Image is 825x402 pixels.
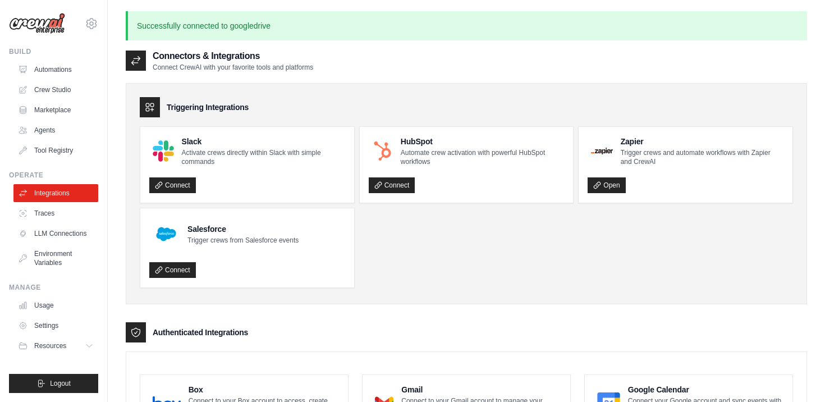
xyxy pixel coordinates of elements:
[628,384,783,395] h4: Google Calendar
[401,148,564,166] p: Automate crew activation with powerful HubSpot workflows
[13,121,98,139] a: Agents
[13,101,98,119] a: Marketplace
[187,236,299,245] p: Trigger crews from Salesforce events
[187,223,299,235] h4: Salesforce
[13,81,98,99] a: Crew Studio
[13,337,98,355] button: Resources
[369,177,415,193] a: Connect
[167,102,249,113] h3: Triggering Integrations
[182,148,345,166] p: Activate crews directly within Slack with simple commands
[372,140,393,161] img: HubSpot Logo
[126,11,807,40] p: Successfully connected to googledrive
[13,141,98,159] a: Tool Registry
[9,283,98,292] div: Manage
[13,204,98,222] a: Traces
[769,348,825,402] iframe: Chat Widget
[13,61,98,79] a: Automations
[50,379,71,388] span: Logout
[153,140,174,162] img: Slack Logo
[9,171,98,180] div: Operate
[149,262,196,278] a: Connect
[153,327,248,338] h3: Authenticated Integrations
[182,136,345,147] h4: Slack
[401,384,561,395] h4: Gmail
[13,317,98,335] a: Settings
[153,221,180,248] img: Salesforce Logo
[153,49,313,63] h2: Connectors & Integrations
[153,63,313,72] p: Connect CrewAI with your favorite tools and platforms
[13,245,98,272] a: Environment Variables
[9,374,98,393] button: Logout
[13,184,98,202] a: Integrations
[13,225,98,243] a: LLM Connections
[13,296,98,314] a: Usage
[588,177,625,193] a: Open
[34,341,66,350] span: Resources
[401,136,564,147] h4: HubSpot
[621,148,783,166] p: Trigger crews and automate workflows with Zapier and CrewAI
[149,177,196,193] a: Connect
[591,148,612,154] img: Zapier Logo
[189,384,339,395] h4: Box
[9,13,65,34] img: Logo
[621,136,783,147] h4: Zapier
[9,47,98,56] div: Build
